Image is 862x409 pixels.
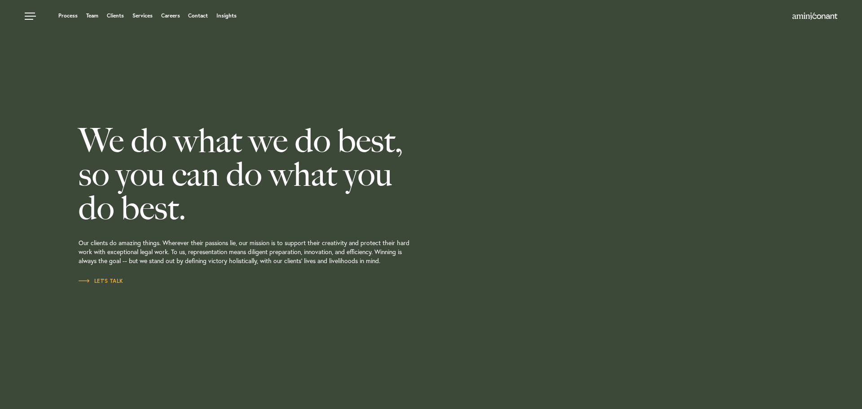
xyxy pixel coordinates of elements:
a: Contact [188,13,208,18]
a: Team [86,13,98,18]
a: Services [132,13,153,18]
img: Amini & Conant [792,13,837,20]
h2: We do what we do best, so you can do what you do best. [79,124,496,225]
p: Our clients do amazing things. Wherever their passions lie, our mission is to support their creat... [79,225,496,277]
a: Clients [107,13,124,18]
a: Process [58,13,78,18]
a: Insights [216,13,237,18]
span: Let’s Talk [79,278,123,284]
a: Let’s Talk [79,277,123,286]
a: Careers [161,13,180,18]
